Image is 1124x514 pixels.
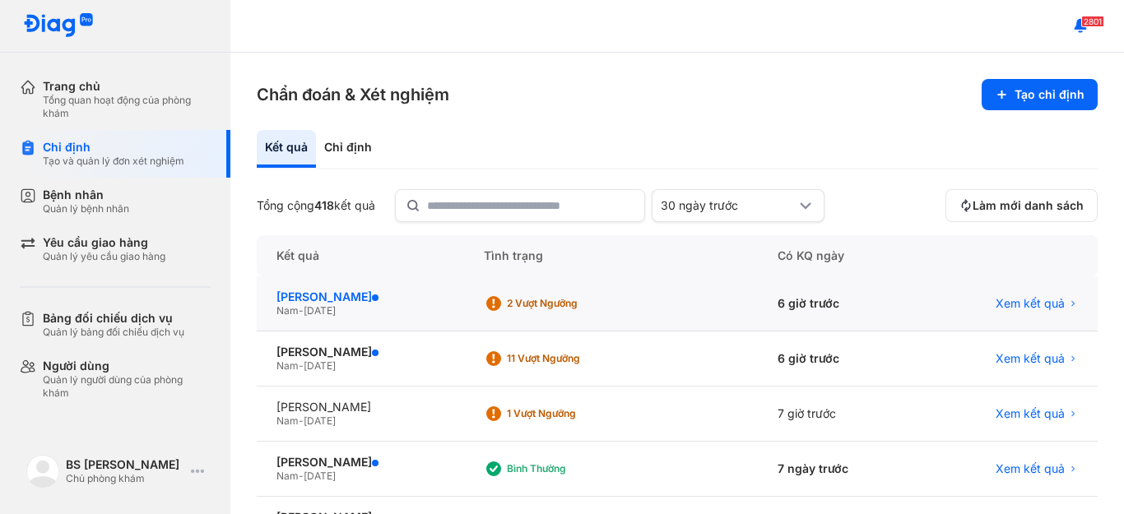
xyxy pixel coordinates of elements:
div: 7 giờ trước [758,387,919,442]
span: - [299,304,304,317]
div: Có KQ ngày [758,235,919,276]
div: Chủ phòng khám [66,472,184,485]
span: [DATE] [304,304,336,317]
span: 2801 [1081,16,1104,27]
div: 2 Vượt ngưỡng [507,297,639,310]
span: Làm mới danh sách [973,198,1084,213]
h3: Chẩn đoán & Xét nghiệm [257,83,449,106]
div: BS [PERSON_NAME] [66,457,184,472]
div: Bình thường [507,462,639,475]
div: Kết quả [257,130,316,168]
span: Xem kết quả [996,406,1065,421]
div: [PERSON_NAME] [276,345,444,359]
div: [PERSON_NAME] [276,400,444,414]
div: Chỉ định [43,140,184,155]
div: 6 giờ trước [758,276,919,331]
div: Tình trạng [464,235,758,276]
span: Nam [276,414,299,427]
div: Yêu cầu giao hàng [43,235,165,250]
div: 11 Vượt ngưỡng [507,352,639,365]
div: [PERSON_NAME] [276,455,444,470]
div: Người dùng [43,359,211,373]
span: Nam [276,304,299,317]
span: [DATE] [304,414,336,427]
div: Tổng cộng kết quả [257,198,375,213]
button: Làm mới danh sách [945,189,1098,222]
div: Kết quả [257,235,464,276]
div: 30 ngày trước [661,198,796,213]
span: 418 [314,198,334,212]
span: Xem kết quả [996,296,1065,311]
div: 7 ngày trước [758,442,919,497]
span: [DATE] [304,359,336,372]
span: Nam [276,359,299,372]
div: Quản lý bảng đối chiếu dịch vụ [43,326,184,339]
span: Xem kết quả [996,461,1065,476]
div: [PERSON_NAME] [276,289,444,304]
div: Chỉ định [316,130,380,168]
button: Tạo chỉ định [982,79,1098,110]
div: Tổng quan hoạt động của phòng khám [43,94,211,120]
span: Xem kết quả [996,351,1065,366]
div: Bệnh nhân [43,188,129,202]
div: 1 Vượt ngưỡng [507,407,639,420]
div: Quản lý bệnh nhân [43,202,129,215]
div: Trang chủ [43,79,211,94]
div: 6 giờ trước [758,331,919,387]
img: logo [23,13,94,39]
div: Quản lý người dùng của phòng khám [43,373,211,400]
div: Bảng đối chiếu dịch vụ [43,311,184,326]
span: Nam [276,470,299,482]
img: logo [26,455,59,488]
span: [DATE] [304,470,336,482]
span: - [299,414,304,427]
div: Quản lý yêu cầu giao hàng [43,250,165,263]
div: Tạo và quản lý đơn xét nghiệm [43,155,184,168]
span: - [299,470,304,482]
span: - [299,359,304,372]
